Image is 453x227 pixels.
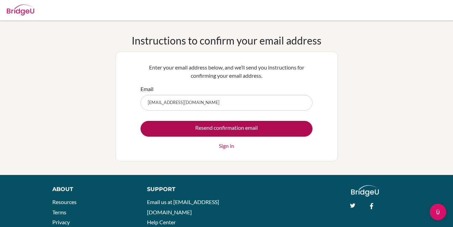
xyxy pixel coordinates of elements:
a: Email us at [EMAIL_ADDRESS][DOMAIN_NAME] [147,199,219,215]
img: logo_white@2x-f4f0deed5e89b7ecb1c2cc34c3e3d731f90f0f143d5ea2071677605dd97b5244.png [351,185,379,197]
img: Bridge-U [7,4,34,15]
a: Terms [52,209,66,215]
a: Resources [52,199,77,205]
a: Help Center [147,219,176,225]
label: Email [141,85,154,93]
p: Enter your email address below, and we’ll send you instructions for confirming your email address. [141,63,312,80]
div: About [52,185,132,193]
div: Support [147,185,220,193]
a: Sign in [219,142,234,150]
div: Open Intercom Messenger [430,204,446,220]
h1: Instructions to confirm your email address [132,34,321,47]
input: Resend confirmation email [141,121,312,137]
a: Privacy [52,219,70,225]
